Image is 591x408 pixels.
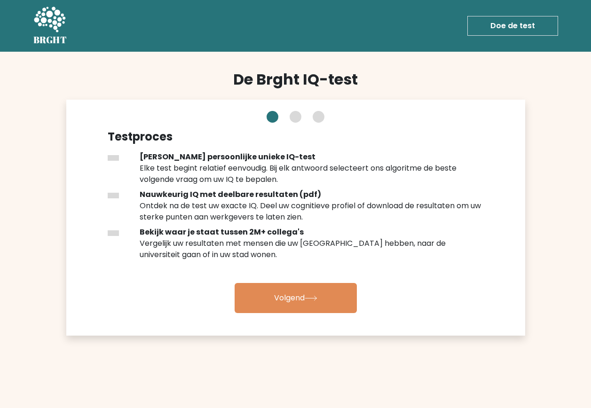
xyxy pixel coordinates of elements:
[140,189,483,200] div: Nauwkeurig IQ met deelbare resultaten (pdf)
[33,4,67,48] a: BRGHT
[33,34,67,46] h5: BRGHT
[140,238,483,260] div: Vergelijk uw resultaten met mensen die uw [GEOGRAPHIC_DATA] hebben, naar de universiteit gaan of ...
[140,227,483,238] div: Bekijk waar je staat tussen 2M+ collega's
[140,151,483,163] div: [PERSON_NAME] persoonlijke unieke IQ-test
[235,283,357,313] a: Volgend
[66,71,525,88] h2: De Brght IQ-test
[274,292,305,303] font: Volgend
[140,163,483,185] div: Elke test begint relatief eenvoudig. Bij elk antwoord selecteert ons algoritme de beste volgende ...
[140,200,483,223] div: Ontdek na de test uw exacte IQ. Deel uw cognitieve profiel of download de resultaten om uw sterke...
[108,130,484,144] h4: Testproces
[467,16,558,36] a: Doe de test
